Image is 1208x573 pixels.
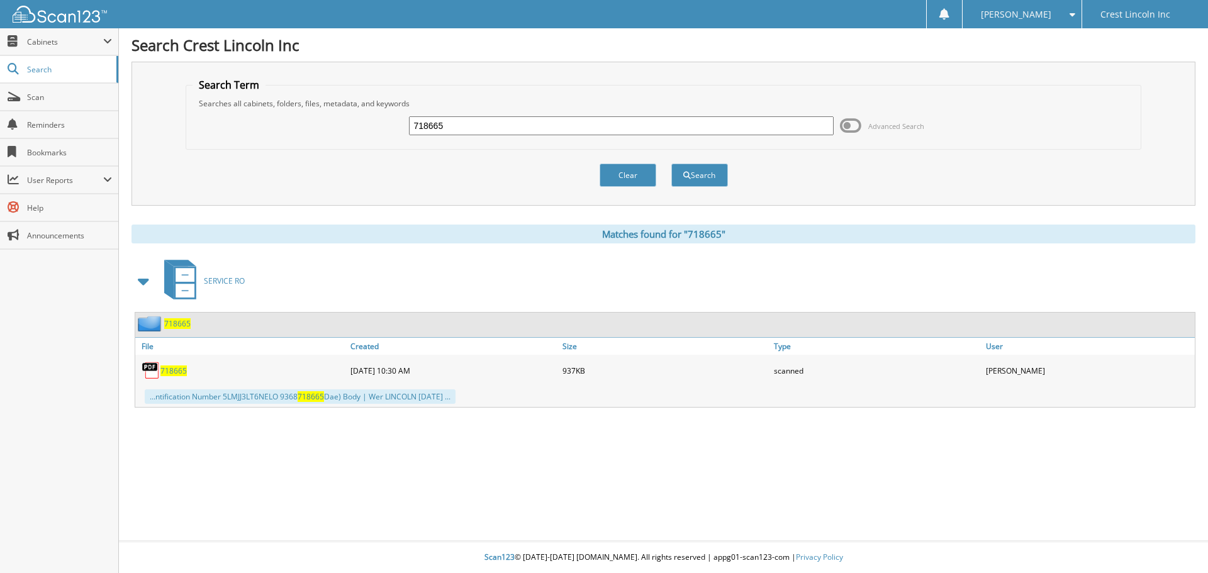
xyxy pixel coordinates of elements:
[145,389,456,404] div: ...ntification Number 5LMJJ3LT6NELO 9368 Dae) Body | Wer LINCOLN [DATE] ...
[27,230,112,241] span: Announcements
[771,338,983,355] a: Type
[138,316,164,331] img: folder2.png
[27,92,112,103] span: Scan
[983,338,1195,355] a: User
[27,203,112,213] span: Help
[142,361,160,380] img: PDF.png
[131,225,1195,243] div: Matches found for "718665"
[600,164,656,187] button: Clear
[135,338,347,355] a: File
[27,36,103,47] span: Cabinets
[193,78,266,92] legend: Search Term
[1100,11,1170,18] span: Crest Lincoln Inc
[671,164,728,187] button: Search
[27,175,103,186] span: User Reports
[771,358,983,383] div: scanned
[193,98,1135,109] div: Searches all cabinets, folders, files, metadata, and keywords
[157,256,245,306] a: SERVICE RO
[559,358,771,383] div: 937KB
[160,365,187,376] a: 718665
[347,358,559,383] div: [DATE] 10:30 AM
[27,147,112,158] span: Bookmarks
[27,64,110,75] span: Search
[298,391,324,402] span: 718665
[204,275,245,286] span: SERVICE RO
[484,552,515,562] span: Scan123
[119,542,1208,573] div: © [DATE]-[DATE] [DOMAIN_NAME]. All rights reserved | appg01-scan123-com |
[981,11,1051,18] span: [PERSON_NAME]
[796,552,843,562] a: Privacy Policy
[131,35,1195,55] h1: Search Crest Lincoln Inc
[868,121,924,131] span: Advanced Search
[27,120,112,130] span: Reminders
[13,6,107,23] img: scan123-logo-white.svg
[1145,513,1208,573] iframe: Chat Widget
[347,338,559,355] a: Created
[164,318,191,329] a: 718665
[559,338,771,355] a: Size
[983,358,1195,383] div: [PERSON_NAME]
